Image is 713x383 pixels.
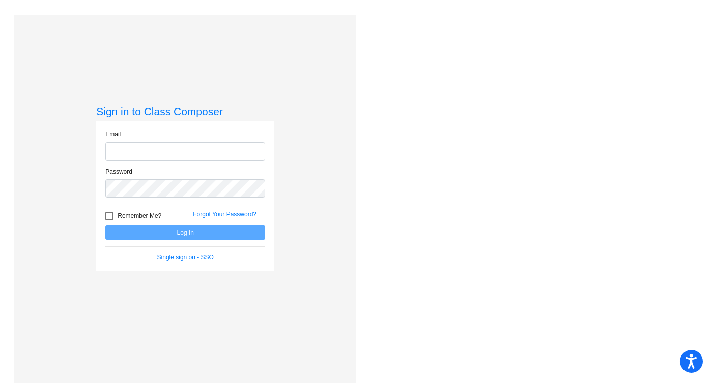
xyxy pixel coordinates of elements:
button: Log In [105,225,265,240]
a: Single sign on - SSO [157,254,214,261]
a: Forgot Your Password? [193,211,256,218]
label: Password [105,167,132,176]
label: Email [105,130,121,139]
span: Remember Me? [118,210,161,222]
h3: Sign in to Class Composer [96,105,274,118]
